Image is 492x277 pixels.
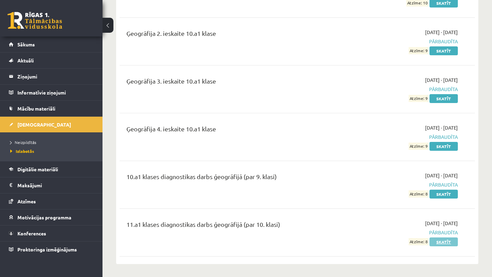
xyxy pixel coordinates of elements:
span: [DATE] - [DATE] [425,172,458,179]
div: Ģeogrāfija 3. ieskaite 10.a1 klase [126,76,344,89]
span: Pārbaudīta [354,181,458,188]
a: Konferences [9,225,94,241]
span: [DATE] - [DATE] [425,124,458,131]
a: Skatīt [429,46,458,55]
legend: Ziņojumi [17,69,94,84]
a: Aktuāli [9,53,94,68]
legend: Informatīvie ziņojumi [17,85,94,100]
a: Maksājumi [9,177,94,193]
span: Sākums [17,41,35,47]
a: Skatīt [429,94,458,103]
span: Aktuāli [17,57,34,63]
span: Atzīmes [17,198,36,204]
span: Atzīme: 9 [409,143,428,150]
a: Neizpildītās [10,139,96,145]
div: 10.a1 klases diagnostikas darbs ģeogrāfijā (par 9. klasi) [126,172,344,185]
span: [DEMOGRAPHIC_DATA] [17,121,71,128]
div: 11.a1 klases diagnostikas darbs ģeogrāfijā (par 10. klasi) [126,220,344,232]
a: Sākums [9,37,94,52]
a: [DEMOGRAPHIC_DATA] [9,117,94,132]
span: Pārbaudīta [354,38,458,45]
span: Atzīme: 8 [409,238,428,245]
span: [DATE] - [DATE] [425,76,458,84]
span: Motivācijas programma [17,214,71,220]
a: Digitālie materiāli [9,161,94,177]
span: Neizpildītās [10,140,36,145]
span: Pārbaudīta [354,86,458,93]
a: Proktoringa izmēģinājums [9,242,94,257]
span: Izlabotās [10,148,34,154]
span: [DATE] - [DATE] [425,29,458,36]
a: Skatīt [429,142,458,151]
span: Mācību materiāli [17,105,55,112]
span: Atzīme: 9 [409,95,428,102]
span: Proktoringa izmēģinājums [17,246,77,252]
span: Konferences [17,230,46,236]
legend: Maksājumi [17,177,94,193]
a: Informatīvie ziņojumi [9,85,94,100]
a: Izlabotās [10,148,96,154]
a: Rīgas 1. Tālmācības vidusskola [8,12,62,29]
span: Atzīme: 8 [409,190,428,198]
div: Ģeogrāfija 2. ieskaite 10.a1 klase [126,29,344,41]
a: Atzīmes [9,193,94,209]
span: Pārbaudīta [354,229,458,236]
span: Digitālie materiāli [17,166,58,172]
span: [DATE] - [DATE] [425,220,458,227]
a: Ziņojumi [9,69,94,84]
span: Atzīme: 9 [409,47,428,54]
a: Motivācijas programma [9,209,94,225]
a: Mācību materiāli [9,101,94,116]
span: Pārbaudīta [354,133,458,141]
div: Ģeogrāfija 4. ieskaite 10.a1 klase [126,124,344,137]
a: Skatīt [429,190,458,199]
a: Skatīt [429,237,458,246]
